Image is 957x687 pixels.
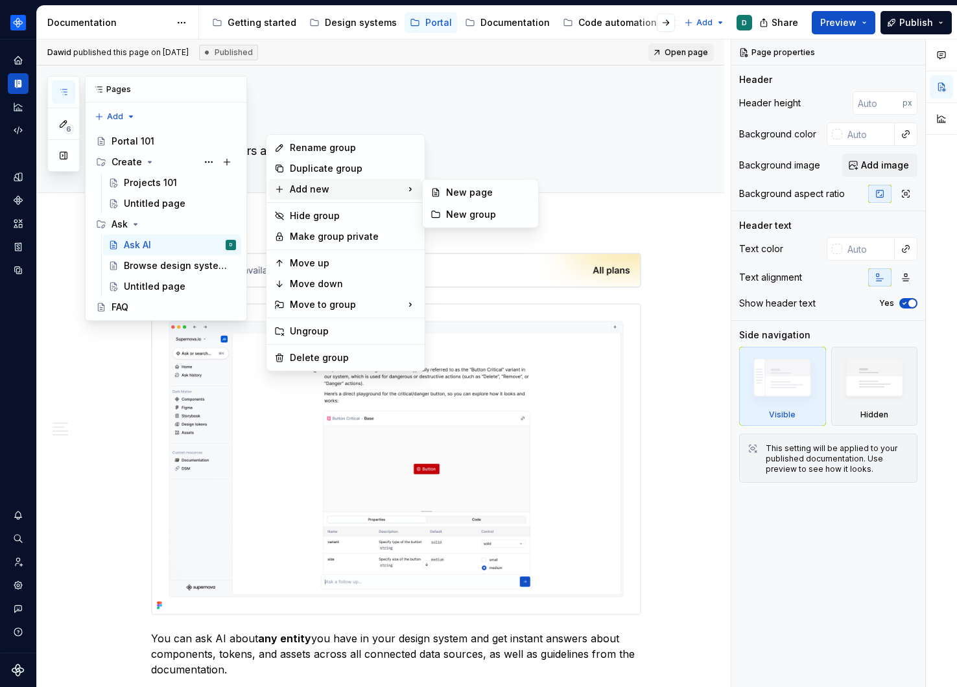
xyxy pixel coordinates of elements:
div: Rename group [290,141,417,154]
div: Duplicate group [290,162,417,175]
div: Move up [290,257,417,270]
div: Move down [290,277,417,290]
div: Ungroup [290,325,417,338]
div: Delete group [290,351,417,364]
div: Hide group [290,209,417,222]
div: Add new [269,179,422,200]
div: Move to group [269,294,422,315]
div: Make group private [290,230,417,243]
